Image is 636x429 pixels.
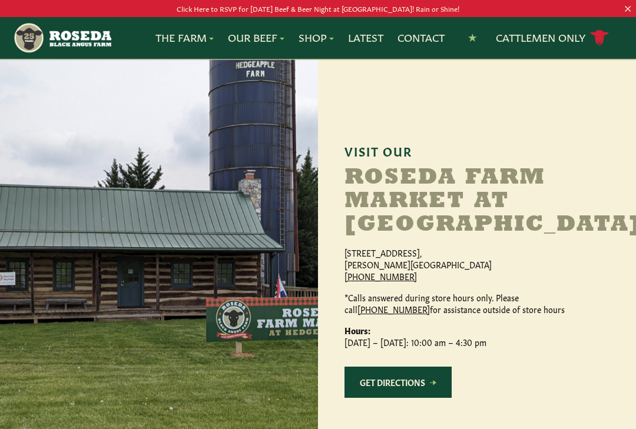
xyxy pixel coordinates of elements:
[299,30,334,45] a: Shop
[344,167,609,237] h2: Roseda Farm Market at [GEOGRAPHIC_DATA]
[344,324,592,348] p: [DATE] – [DATE]: 10:00 am – 4:30 pm
[344,144,609,157] h6: Visit Our
[357,303,430,315] a: [PHONE_NUMBER]
[344,270,417,282] a: [PHONE_NUMBER]
[348,30,383,45] a: Latest
[344,291,592,315] p: *Calls answered during store hours only. Please call for assistance outside of store hours
[13,22,111,54] img: https://roseda.com/wp-content/uploads/2021/05/roseda-25-header.png
[344,247,592,282] p: [STREET_ADDRESS], [PERSON_NAME][GEOGRAPHIC_DATA]
[397,30,445,45] a: Contact
[344,367,452,398] a: Get Directions
[344,324,370,336] strong: Hours:
[496,28,609,48] a: Cattlemen Only
[32,2,604,15] p: Click Here to RSVP for [DATE] Beef & Beer Night at [GEOGRAPHIC_DATA]! Rain or Shine!
[228,30,284,45] a: Our Beef
[155,30,214,45] a: The Farm
[13,17,624,59] nav: Main Navigation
